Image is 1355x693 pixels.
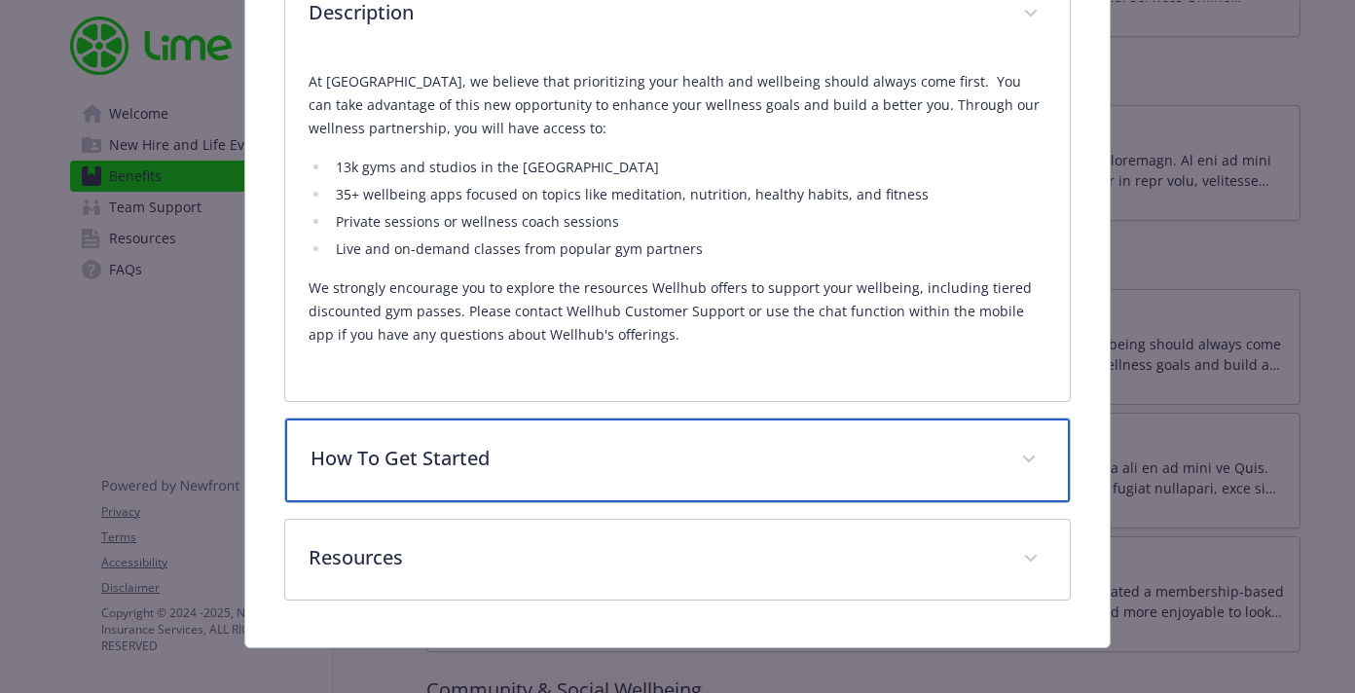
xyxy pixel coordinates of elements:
[285,419,1071,502] div: How To Get Started
[330,210,1047,234] li: Private sessions or wellness coach sessions
[309,543,1001,572] p: Resources
[330,156,1047,179] li: 13k gyms and studios in the [GEOGRAPHIC_DATA]
[309,70,1047,140] p: At [GEOGRAPHIC_DATA], we believe that prioritizing your health and wellbeing should always come f...
[330,237,1047,261] li: Live and on-demand classes from popular gym partners
[285,520,1071,600] div: Resources
[285,55,1071,401] div: Description
[330,183,1047,206] li: 35+ wellbeing apps focused on topics like meditation, nutrition, healthy habits, and fitness
[311,444,999,473] p: How To Get Started
[309,276,1047,346] p: We strongly encourage you to explore the resources Wellhub offers to support your wellbeing, incl...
